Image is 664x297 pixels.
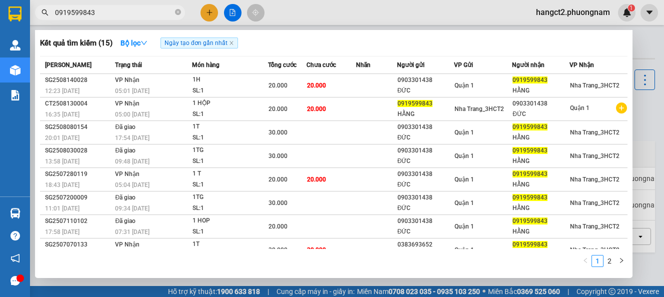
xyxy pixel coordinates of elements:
[569,61,594,68] span: VP Nhận
[570,104,589,111] span: Quận 1
[115,134,149,141] span: 17:54 [DATE]
[140,39,147,46] span: down
[192,203,267,214] div: SL: 1
[10,231,20,240] span: question-circle
[45,98,112,109] div: CT2508130004
[45,87,79,94] span: 12:23 [DATE]
[615,255,627,267] button: right
[45,111,79,118] span: 16:35 [DATE]
[397,169,454,179] div: 0903301438
[115,123,135,130] span: Đã giao
[175,8,181,17] span: close-circle
[512,179,569,190] div: HẰNG
[397,226,454,237] div: ĐỨC
[268,82,287,89] span: 20.000
[45,158,79,165] span: 13:58 [DATE]
[192,168,267,179] div: 1 T
[570,129,619,136] span: Nha Trang_3HCT2
[512,85,569,96] div: HẰNG
[454,223,474,230] span: Quận 1
[570,152,619,159] span: Nha Trang_3HCT2
[579,255,591,267] button: left
[192,61,219,68] span: Món hàng
[512,170,547,177] span: 0919599843
[115,147,135,154] span: Đã giao
[40,38,112,48] h3: Kết quả tìm kiếm ( 15 )
[229,40,234,45] span: close
[268,61,296,68] span: Tổng cước
[616,102,627,113] span: plus-circle
[307,246,326,253] span: 30.000
[10,208,20,218] img: warehouse-icon
[115,194,135,201] span: Đã giao
[592,255,603,266] a: 1
[45,134,79,141] span: 20:01 [DATE]
[397,132,454,143] div: ĐỨC
[397,179,454,190] div: ĐỨC
[115,217,135,224] span: Đã giao
[175,9,181,15] span: close-circle
[397,145,454,156] div: 0903301438
[10,253,20,263] span: notification
[397,192,454,203] div: 0903301438
[570,176,619,183] span: Nha Trang_3HCT2
[45,169,112,179] div: SG2507280119
[268,199,287,206] span: 30.000
[356,61,370,68] span: Nhãn
[570,199,619,206] span: Nha Trang_3HCT2
[397,216,454,226] div: 0903301438
[570,246,619,253] span: Nha Trang_3HCT2
[512,147,547,154] span: 0919599843
[454,152,474,159] span: Quận 1
[45,239,112,250] div: SG2507070133
[268,152,287,159] span: 30.000
[192,145,267,156] div: 1TG
[45,205,79,212] span: 11:01 [DATE]
[512,156,569,166] div: HẰNG
[112,35,155,51] button: Bộ lọcdown
[45,61,91,68] span: [PERSON_NAME]
[192,74,267,85] div: 1H
[397,203,454,213] div: ĐỨC
[115,100,139,107] span: VP Nhận
[45,228,79,235] span: 17:58 [DATE]
[454,61,473,68] span: VP Gửi
[454,246,474,253] span: Quận 1
[397,85,454,96] div: ĐỨC
[268,223,287,230] span: 20.000
[45,145,112,156] div: SG2508030028
[55,7,173,18] input: Tìm tên, số ĐT hoặc mã đơn
[115,158,149,165] span: 09:48 [DATE]
[512,76,547,83] span: 0919599843
[192,85,267,96] div: SL: 1
[115,76,139,83] span: VP Nhận
[570,223,619,230] span: Nha Trang_3HCT2
[570,82,619,89] span: Nha Trang_3HCT2
[454,105,504,112] span: Nha Trang_3HCT2
[512,194,547,201] span: 0919599843
[45,75,112,85] div: SG2508140028
[10,276,20,285] span: message
[454,82,474,89] span: Quận 1
[192,226,267,237] div: SL: 1
[604,255,615,266] a: 2
[115,228,149,235] span: 07:31 [DATE]
[268,129,287,136] span: 30.000
[512,61,544,68] span: Người nhận
[192,121,267,132] div: 1T
[268,105,287,112] span: 20.000
[10,40,20,50] img: warehouse-icon
[45,216,112,226] div: SG2507110102
[397,109,454,119] div: HẰNG
[397,61,424,68] span: Người gửi
[115,170,139,177] span: VP Nhận
[579,255,591,267] li: Previous Page
[192,192,267,203] div: 1TG
[10,65,20,75] img: warehouse-icon
[512,241,547,248] span: 0919599843
[307,82,326,89] span: 20.000
[115,241,139,248] span: VP Nhận
[115,181,149,188] span: 05:04 [DATE]
[582,257,588,263] span: left
[454,129,474,136] span: Quận 1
